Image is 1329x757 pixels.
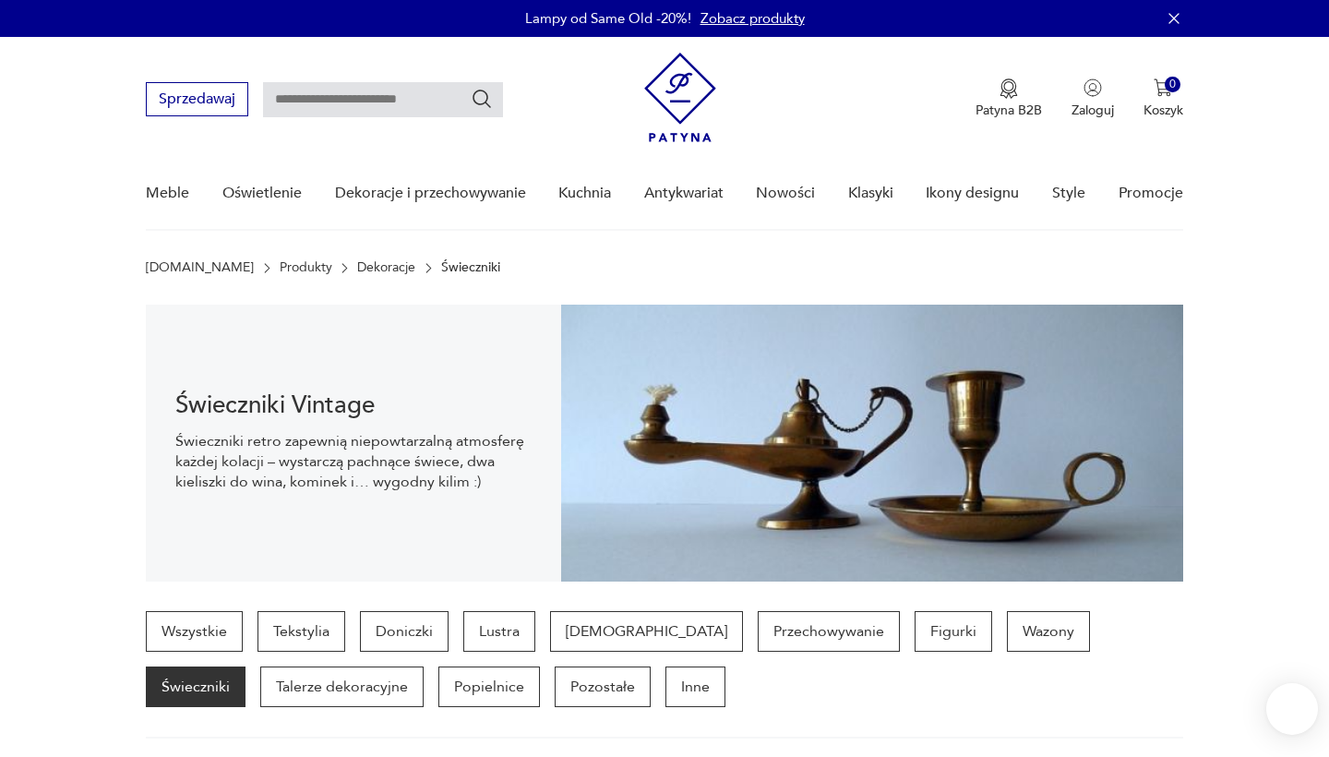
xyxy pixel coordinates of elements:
p: Świeczniki retro zapewnią niepowtarzalną atmosferę każdej kolacji – wystarczą pachnące świece, dw... [175,431,531,492]
a: [DOMAIN_NAME] [146,260,254,275]
a: Meble [146,158,189,229]
a: Doniczki [360,611,449,652]
a: Przechowywanie [758,611,900,652]
a: Klasyki [848,158,893,229]
a: Pozostałe [555,667,651,707]
img: abd81c5dfc554265a0b885a0460a1617.jpg [561,305,1183,582]
img: Ikona koszyka [1154,78,1172,97]
a: Antykwariat [644,158,724,229]
p: Zaloguj [1072,102,1114,119]
a: Promocje [1119,158,1183,229]
p: Lampy od Same Old -20%! [525,9,691,28]
a: Nowości [756,158,815,229]
a: Tekstylia [257,611,345,652]
p: Patyna B2B [976,102,1042,119]
a: Kuchnia [558,158,611,229]
p: Koszyk [1143,102,1183,119]
a: Dekoracje i przechowywanie [335,158,526,229]
a: [DEMOGRAPHIC_DATA] [550,611,743,652]
a: Inne [665,667,725,707]
h1: Świeczniki Vintage [175,394,531,416]
div: 0 [1165,77,1180,92]
button: 0Koszyk [1143,78,1183,119]
a: Ikony designu [926,158,1019,229]
a: Oświetlenie [222,158,302,229]
button: Sprzedawaj [146,82,248,116]
a: Świeczniki [146,667,245,707]
p: Świeczniki [441,260,500,275]
img: Ikona medalu [1000,78,1018,99]
button: Patyna B2B [976,78,1042,119]
img: Ikonka użytkownika [1084,78,1102,97]
a: Wszystkie [146,611,243,652]
a: Popielnice [438,667,540,707]
a: Lustra [463,611,535,652]
a: Wazony [1007,611,1090,652]
a: Dekoracje [357,260,415,275]
a: Produkty [280,260,332,275]
a: Style [1052,158,1085,229]
a: Figurki [915,611,992,652]
a: Talerze dekoracyjne [260,667,424,707]
iframe: Smartsupp widget button [1266,683,1318,735]
button: Zaloguj [1072,78,1114,119]
button: Szukaj [471,88,493,110]
img: Patyna - sklep z meblami i dekoracjami vintage [644,53,716,142]
a: Sprzedawaj [146,94,248,107]
a: Zobacz produkty [700,9,805,28]
a: Ikona medaluPatyna B2B [976,78,1042,119]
